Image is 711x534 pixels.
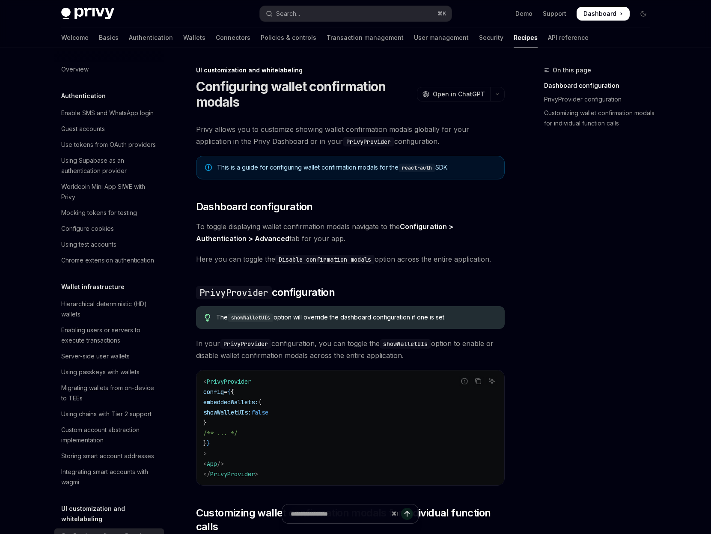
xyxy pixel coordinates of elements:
span: > [203,450,207,457]
button: Copy the contents from the code block [473,376,484,387]
h1: Configuring wallet confirmation modals [196,79,414,110]
input: Ask a question... [291,504,388,523]
a: User management [414,27,469,48]
a: Integrating smart accounts with wagmi [54,464,164,490]
div: Using Supabase as an authentication provider [61,155,159,176]
span: { [258,398,262,406]
span: ⌘ K [437,10,446,17]
div: Custom account abstraction implementation [61,425,159,445]
div: Mocking tokens for testing [61,208,137,218]
span: On this page [553,65,591,75]
a: Guest accounts [54,121,164,137]
h5: Wallet infrastructure [61,282,125,292]
a: Mocking tokens for testing [54,205,164,221]
div: Using passkeys with wallets [61,367,140,377]
code: PrivyProvider [220,339,271,349]
div: Integrating smart accounts with wagmi [61,467,159,487]
span: embeddedWallets: [203,398,258,406]
div: Hierarchical deterministic (HD) wallets [61,299,159,319]
span: Privy allows you to customize showing wallet confirmation modals globally for your application in... [196,123,505,147]
a: Enabling users or servers to execute transactions [54,322,164,348]
span: configuration [196,286,335,299]
div: Use tokens from OAuth providers [61,140,156,150]
span: To toggle displaying wallet confirmation modals navigate to the tab for your app. [196,221,505,245]
button: Send message [401,508,413,520]
span: Open in ChatGPT [433,90,485,98]
span: showWalletUIs: [203,409,251,416]
a: PrivyProvider configuration [544,92,657,106]
span: { [227,388,231,396]
a: Chrome extension authentication [54,253,164,268]
span: App [207,460,217,468]
a: Dashboard [577,7,630,21]
span: } [207,439,210,447]
span: config [203,388,224,396]
a: Using chains with Tier 2 support [54,406,164,422]
a: Welcome [61,27,89,48]
span: = [224,388,227,396]
span: Dashboard configuration [196,200,313,214]
a: Using test accounts [54,237,164,252]
h5: Authentication [61,91,106,101]
a: Dashboard configuration [544,79,657,92]
span: } [203,439,207,447]
div: Server-side user wallets [61,351,130,361]
code: showWalletUIs [380,339,431,349]
a: API reference [548,27,589,48]
span: false [251,409,268,416]
div: Using chains with Tier 2 support [61,409,152,419]
span: > [255,470,258,478]
a: Hierarchical deterministic (HD) wallets [54,296,164,322]
div: Worldcoin Mini App SIWE with Privy [61,182,159,202]
a: Use tokens from OAuth providers [54,137,164,152]
svg: Tip [205,314,211,322]
a: Policies & controls [261,27,316,48]
code: react-auth [399,164,435,172]
a: Wallets [183,27,205,48]
span: } [203,419,207,427]
a: Configure cookies [54,221,164,236]
a: Migrating wallets from on-device to TEEs [54,380,164,406]
a: Support [543,9,566,18]
h5: UI customization and whitelabeling [61,504,164,524]
div: Search... [276,9,300,19]
a: Storing smart account addresses [54,448,164,464]
a: Connectors [216,27,250,48]
a: Using Supabase as an authentication provider [54,153,164,179]
a: Using passkeys with wallets [54,364,164,380]
a: Basics [99,27,119,48]
a: Security [479,27,503,48]
span: < [203,378,207,385]
div: Using test accounts [61,239,116,250]
button: Toggle dark mode [637,7,650,21]
a: Recipes [514,27,538,48]
button: Report incorrect code [459,376,470,387]
code: PrivyProvider [343,137,394,146]
svg: Note [205,164,212,171]
div: Storing smart account addresses [61,451,154,461]
div: The option will override the dashboard configuration if one is set. [216,313,496,322]
a: Overview [54,62,164,77]
a: Enable SMS and WhatsApp login [54,105,164,121]
div: Overview [61,64,89,75]
div: Migrating wallets from on-device to TEEs [61,383,159,403]
div: Enable SMS and WhatsApp login [61,108,154,118]
a: Transaction management [327,27,404,48]
img: dark logo [61,8,114,20]
div: Enabling users or servers to execute transactions [61,325,159,346]
span: In your configuration, you can toggle the option to enable or disable wallet confirmation modals ... [196,337,505,361]
button: Open search [260,6,452,21]
div: Chrome extension authentication [61,255,154,266]
span: Dashboard [583,9,616,18]
a: Worldcoin Mini App SIWE with Privy [54,179,164,205]
span: { [231,388,234,396]
span: </ [203,470,210,478]
code: showWalletUIs [228,313,274,322]
span: PrivyProvider [210,470,255,478]
a: Authentication [129,27,173,48]
button: Ask AI [486,376,497,387]
div: Guest accounts [61,124,105,134]
code: PrivyProvider [196,286,272,299]
div: This is a guide for configuring wallet confirmation modals for the SDK. [217,163,496,172]
div: Configure cookies [61,224,114,234]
